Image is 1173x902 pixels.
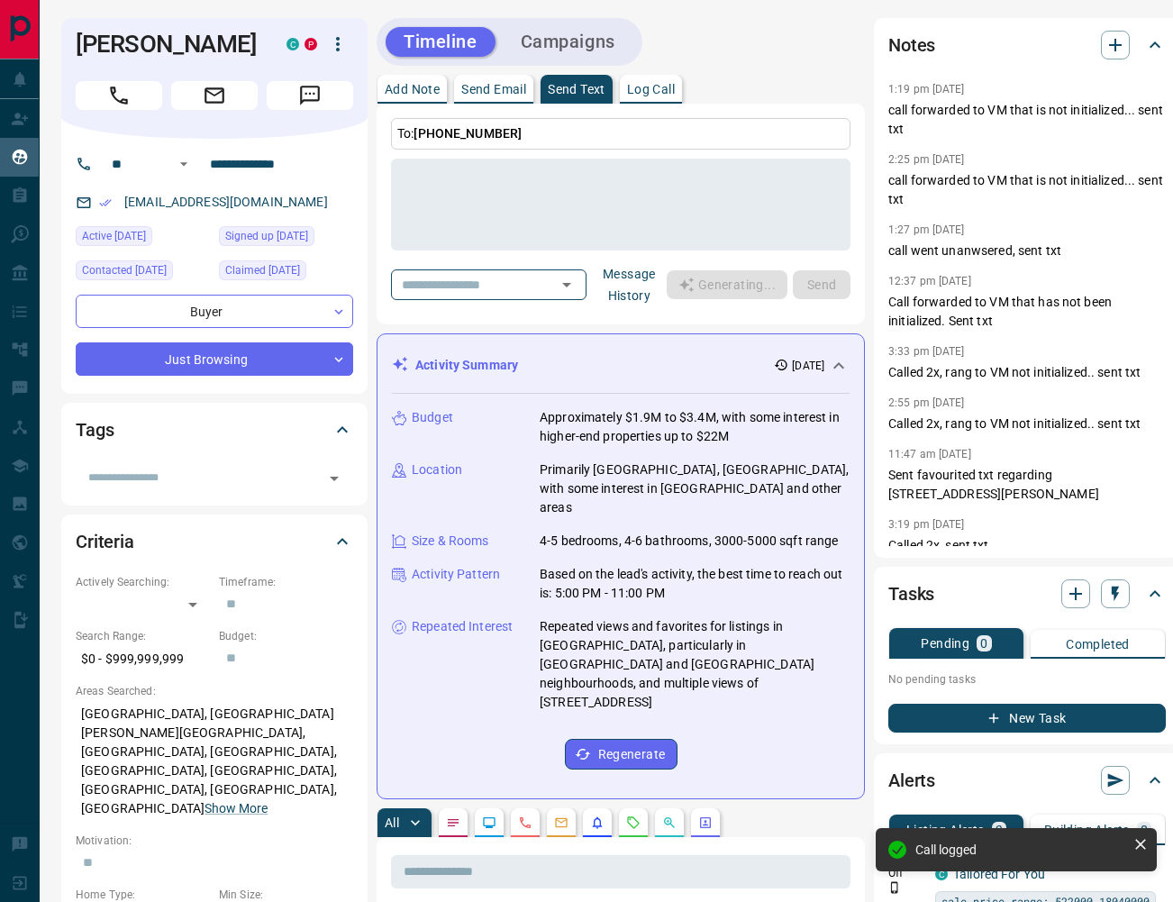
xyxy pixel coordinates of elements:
p: [DATE] [792,358,824,374]
p: Budget: [219,628,353,644]
p: All [385,816,399,829]
p: 3:33 pm [DATE] [888,345,965,358]
div: Call logged [915,843,1126,857]
p: Repeated Interest [412,617,513,636]
span: Claimed [DATE] [225,261,300,279]
div: Tasks [888,572,1166,615]
p: Called 2x, rang to VM not initialized.. sent txt [888,415,1166,433]
div: Wed Sep 10 2025 [76,226,210,251]
p: Search Range: [76,628,210,644]
p: No pending tasks [888,666,1166,693]
p: Actively Searching: [76,574,210,590]
p: 12:37 pm [DATE] [888,275,971,287]
div: Alerts [888,759,1166,802]
div: Criteria [76,520,353,563]
svg: Email Verified [99,196,112,209]
p: To: [391,118,850,150]
p: Log Call [627,83,675,96]
button: Open [173,153,195,175]
h2: Notes [888,31,935,59]
span: Signed up [DATE] [225,227,308,245]
h2: Criteria [76,527,134,556]
button: Open [554,272,579,297]
svg: Notes [446,815,460,830]
h2: Tags [76,415,114,444]
h1: [PERSON_NAME] [76,30,259,59]
h2: Tasks [888,579,934,608]
svg: Opportunities [662,815,677,830]
div: condos.ca [286,38,299,50]
p: 0 [1141,824,1148,836]
button: Timeline [386,27,496,57]
p: Called 2x, sent txt [888,536,1166,555]
p: call forwarded to VM that is not initialized... sent txt [888,171,1166,209]
p: [GEOGRAPHIC_DATA], [GEOGRAPHIC_DATA][PERSON_NAME][GEOGRAPHIC_DATA], [GEOGRAPHIC_DATA], [GEOGRAPHI... [76,699,353,824]
a: [EMAIL_ADDRESS][DOMAIN_NAME] [124,195,328,209]
p: call went unanwsered, sent txt [888,241,1166,260]
div: Fri Jul 11 2025 [76,260,210,286]
p: Budget [412,408,453,427]
div: Notes [888,23,1166,67]
p: Approximately $1.9M to $3.4M, with some interest in higher-end properties up to $22M [540,408,850,446]
button: Open [322,466,347,491]
p: 1:27 pm [DATE] [888,223,965,236]
p: 1:19 pm [DATE] [888,83,965,96]
p: Primarily [GEOGRAPHIC_DATA], [GEOGRAPHIC_DATA], with some interest in [GEOGRAPHIC_DATA] and other... [540,460,850,517]
svg: Calls [518,815,532,830]
button: Show More [205,799,268,818]
p: $0 - $999,999,999 [76,644,210,674]
div: Just Browsing [76,342,353,376]
span: [PHONE_NUMBER] [414,126,522,141]
svg: Emails [554,815,568,830]
svg: Agent Actions [698,815,713,830]
p: Timeframe: [219,574,353,590]
p: Based on the lead's activity, the best time to reach out is: 5:00 PM - 11:00 PM [540,565,850,603]
p: 0 [980,637,987,650]
p: Sent favourited txt regarding [STREET_ADDRESS][PERSON_NAME] [888,466,1166,504]
p: Building Alerts [1044,824,1130,836]
h2: Alerts [888,766,935,795]
p: Listing Alerts [906,824,985,836]
p: Location [412,460,462,479]
svg: Requests [626,815,641,830]
svg: Lead Browsing Activity [482,815,496,830]
p: Pending [921,637,969,650]
p: 11:47 am [DATE] [888,448,971,460]
button: Message History [592,260,667,310]
p: Call forwarded to VM that has not been initialized. Sent txt [888,293,1166,331]
div: Sat Jan 27 2024 [219,260,353,286]
div: Activity Summary[DATE] [392,349,850,382]
p: 2:25 pm [DATE] [888,153,965,166]
button: New Task [888,704,1166,733]
span: Contacted [DATE] [82,261,167,279]
span: Active [DATE] [82,227,146,245]
div: property.ca [305,38,317,50]
button: Campaigns [503,27,633,57]
p: Completed [1066,638,1130,651]
button: Regenerate [565,739,677,770]
span: Call [76,81,162,110]
p: 3:19 pm [DATE] [888,518,965,531]
p: Activity Pattern [412,565,500,584]
p: Add Note [385,83,440,96]
p: Called 2x, rang to VM not initialized.. sent txt [888,363,1166,382]
p: Size & Rooms [412,532,489,551]
div: Sat Jan 27 2024 [219,226,353,251]
p: Motivation: [76,833,353,849]
p: Repeated views and favorites for listings in [GEOGRAPHIC_DATA], particularly in [GEOGRAPHIC_DATA]... [540,617,850,712]
p: Send Email [461,83,526,96]
div: Tags [76,408,353,451]
svg: Listing Alerts [590,815,605,830]
span: Message [267,81,353,110]
p: Areas Searched: [76,683,353,699]
p: 3 [996,824,1003,836]
p: Send Text [548,83,605,96]
p: 2:55 pm [DATE] [888,396,965,409]
p: call forwarded to VM that is not initialized... sent txt [888,101,1166,139]
p: 4-5 bedrooms, 4-6 bathrooms, 3000-5000 sqft range [540,532,838,551]
div: Buyer [76,295,353,328]
span: Email [171,81,258,110]
p: Activity Summary [415,356,518,375]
